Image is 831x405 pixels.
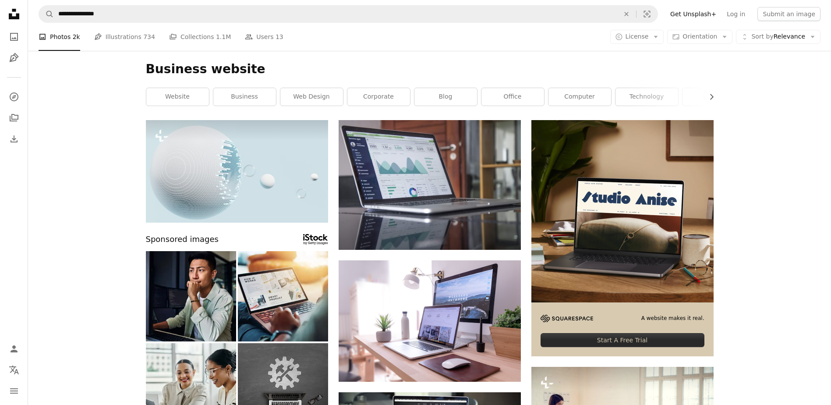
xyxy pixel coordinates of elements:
[637,6,658,22] button: Visual search
[146,233,219,246] span: Sponsored images
[5,130,23,148] a: Download History
[238,251,328,341] img: Hands, laptop screen and person on sofa with reading website for marketing, brand and business br...
[347,88,410,106] a: corporate
[751,32,805,41] span: Relevance
[5,88,23,106] a: Explore
[682,88,745,106] a: design
[39,5,658,23] form: Find visuals sitewide
[146,120,328,223] img: a white sphere with some bubbles floating around it
[721,7,750,21] a: Log in
[143,32,155,42] span: 734
[146,251,236,341] img: Young asian man working as software developer, coding on computer in modern office
[146,61,714,77] h1: Business website
[531,120,714,356] a: A website makes it real.Start A Free Trial
[5,361,23,379] button: Language
[339,181,521,189] a: laptop computer on glass-top table
[280,88,343,106] a: web design
[626,33,649,40] span: License
[641,315,704,322] span: A website makes it real.
[414,88,477,106] a: blog
[5,109,23,127] a: Collections
[146,88,209,106] a: website
[610,30,664,44] button: License
[39,6,54,22] button: Search Unsplash
[682,33,717,40] span: Orientation
[169,23,231,51] a: Collections 1.1M
[704,88,714,106] button: scroll list to the right
[94,23,155,51] a: Illustrations 734
[541,333,704,347] div: Start A Free Trial
[481,88,544,106] a: office
[5,340,23,358] a: Log in / Sign up
[5,382,23,400] button: Menu
[339,260,521,382] img: MacBook Pro on table beside white iMac and Magic Mouse
[339,120,521,250] img: laptop computer on glass-top table
[541,315,593,322] img: file-1705255347840-230a6ab5bca9image
[5,49,23,67] a: Illustrations
[665,7,721,21] a: Get Unsplash+
[736,30,820,44] button: Sort byRelevance
[245,23,283,51] a: Users 13
[615,88,678,106] a: technology
[146,167,328,175] a: a white sphere with some bubbles floating around it
[276,32,283,42] span: 13
[5,28,23,46] a: Photos
[531,120,714,302] img: file-1705123271268-c3eaf6a79b21image
[667,30,732,44] button: Orientation
[216,32,231,42] span: 1.1M
[339,317,521,325] a: MacBook Pro on table beside white iMac and Magic Mouse
[757,7,820,21] button: Submit an image
[548,88,611,106] a: computer
[751,33,773,40] span: Sort by
[617,6,636,22] button: Clear
[213,88,276,106] a: business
